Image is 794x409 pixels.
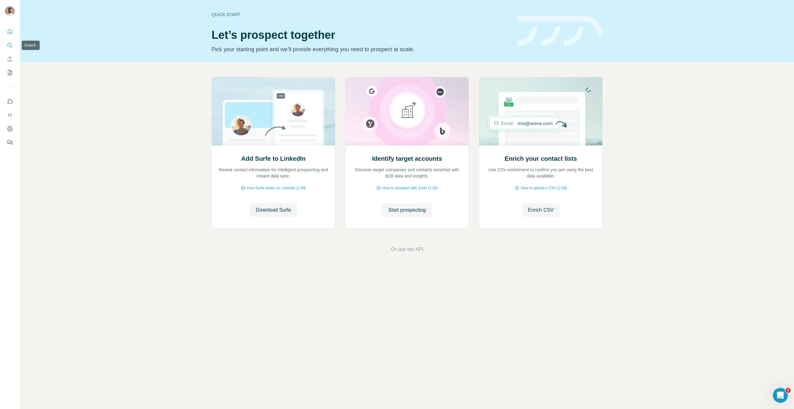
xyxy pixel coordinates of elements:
[352,167,462,179] p: Discover target companies and contacts enriched with B2B data and insights.
[218,167,329,179] p: Reveal contact information for intelligent prospecting and instant data sync.
[212,11,511,18] div: Quick start
[786,388,791,393] span: 2
[522,203,560,217] button: Enrich CSV
[212,45,511,54] p: Pick your starting point and we’ll provide everything you need to prospect at scale.
[250,203,297,217] button: Download Surfe
[388,206,426,214] span: Start prospecting
[391,246,423,253] button: Or use the API
[256,206,291,214] span: Download Surfe
[773,388,788,403] iframe: Intercom live chat
[212,77,335,146] img: Add Surfe to LinkedIn
[372,154,442,163] h2: Identify target accounts
[5,6,15,16] img: Avatar
[5,40,15,51] button: Search
[5,123,15,134] button: Dashboard
[528,206,554,214] span: Enrich CSV
[5,137,15,148] button: Feedback
[5,67,15,78] button: My lists
[345,77,469,146] img: Identify target accounts
[5,110,15,121] button: Use Surfe API
[485,167,596,179] p: Use CSV enrichment to confirm you are using the best data available.
[212,29,511,41] h1: Let’s prospect together
[518,16,603,46] img: banner
[5,26,15,37] button: Quick start
[505,154,577,163] h2: Enrich your contact lists
[241,154,306,163] h2: Add Surfe to LinkedIn
[521,185,567,191] span: How to upload a CSV (2:59)
[382,185,438,191] span: How to prospect with Surfe (1:30)
[247,185,306,191] span: How Surfe works on LinkedIn (1:58)
[382,203,432,217] button: Start prospecting
[479,77,603,146] img: Enrich your contact lists
[5,53,15,65] button: Enrich CSV
[5,96,15,107] button: Use Surfe on LinkedIn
